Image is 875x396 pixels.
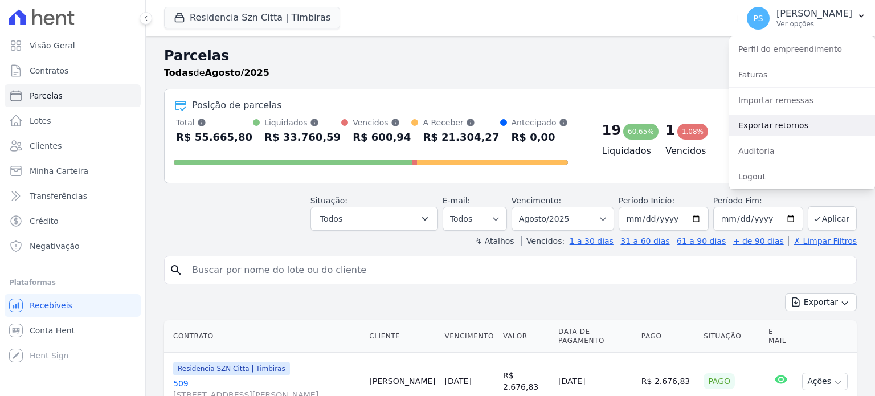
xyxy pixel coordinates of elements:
[5,59,141,82] a: Contratos
[5,109,141,132] a: Lotes
[164,67,194,78] strong: Todas
[512,117,568,128] div: Antecipado
[788,236,857,246] a: ✗ Limpar Filtros
[5,134,141,157] a: Clientes
[30,240,80,252] span: Negativação
[498,320,554,353] th: Valor
[5,84,141,107] a: Parcelas
[423,128,499,146] div: R$ 21.304,27
[521,236,565,246] label: Vencidos:
[164,46,857,66] h2: Parcelas
[353,128,411,146] div: R$ 600,94
[30,190,87,202] span: Transferências
[729,39,875,59] a: Perfil do empreendimento
[310,196,347,205] label: Situação:
[776,19,852,28] p: Ver opções
[738,2,875,34] button: PS [PERSON_NAME] Ver opções
[808,206,857,231] button: Aplicar
[5,319,141,342] a: Conta Hent
[30,40,75,51] span: Visão Geral
[30,65,68,76] span: Contratos
[733,236,784,246] a: + de 90 dias
[729,90,875,111] a: Importar remessas
[5,160,141,182] a: Minha Carteira
[5,294,141,317] a: Recebíveis
[677,236,726,246] a: 61 a 90 dias
[729,166,875,187] a: Logout
[704,373,735,389] div: Pago
[753,14,763,22] span: PS
[30,300,72,311] span: Recebíveis
[164,66,269,80] p: de
[764,320,798,353] th: E-mail
[164,320,365,353] th: Contrato
[443,196,471,205] label: E-mail:
[5,185,141,207] a: Transferências
[5,34,141,57] a: Visão Geral
[440,320,498,353] th: Vencimento
[353,117,411,128] div: Vencidos
[173,362,290,375] span: Residencia SZN Citta | Timbiras
[619,196,674,205] label: Período Inicío:
[623,124,659,140] div: 60,65%
[445,377,472,386] a: [DATE]
[310,207,438,231] button: Todos
[30,115,51,126] span: Lotes
[176,117,252,128] div: Total
[677,124,708,140] div: 1,08%
[475,236,514,246] label: ↯ Atalhos
[365,320,440,353] th: Cliente
[665,121,675,140] div: 1
[554,320,637,353] th: Data de Pagamento
[320,212,342,226] span: Todos
[620,236,669,246] a: 31 a 60 dias
[192,99,282,112] div: Posição de parcelas
[699,320,764,353] th: Situação
[205,67,269,78] strong: Agosto/2025
[665,144,711,158] h4: Vencidos
[5,210,141,232] a: Crédito
[185,259,852,281] input: Buscar por nome do lote ou do cliente
[802,373,848,390] button: Ações
[9,276,136,289] div: Plataformas
[30,140,62,152] span: Clientes
[264,117,341,128] div: Liquidados
[570,236,614,246] a: 1 a 30 dias
[30,165,88,177] span: Minha Carteira
[512,128,568,146] div: R$ 0,00
[729,141,875,161] a: Auditoria
[164,7,340,28] button: Residencia Szn Citta | Timbiras
[30,215,59,227] span: Crédito
[637,320,699,353] th: Pago
[264,128,341,146] div: R$ 33.760,59
[785,293,857,311] button: Exportar
[5,235,141,258] a: Negativação
[776,8,852,19] p: [PERSON_NAME]
[602,144,648,158] h4: Liquidados
[176,128,252,146] div: R$ 55.665,80
[169,263,183,277] i: search
[30,90,63,101] span: Parcelas
[729,64,875,85] a: Faturas
[30,325,75,336] span: Conta Hent
[512,196,561,205] label: Vencimento:
[729,115,875,136] a: Exportar retornos
[713,195,803,207] label: Período Fim:
[423,117,499,128] div: A Receber
[602,121,621,140] div: 19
